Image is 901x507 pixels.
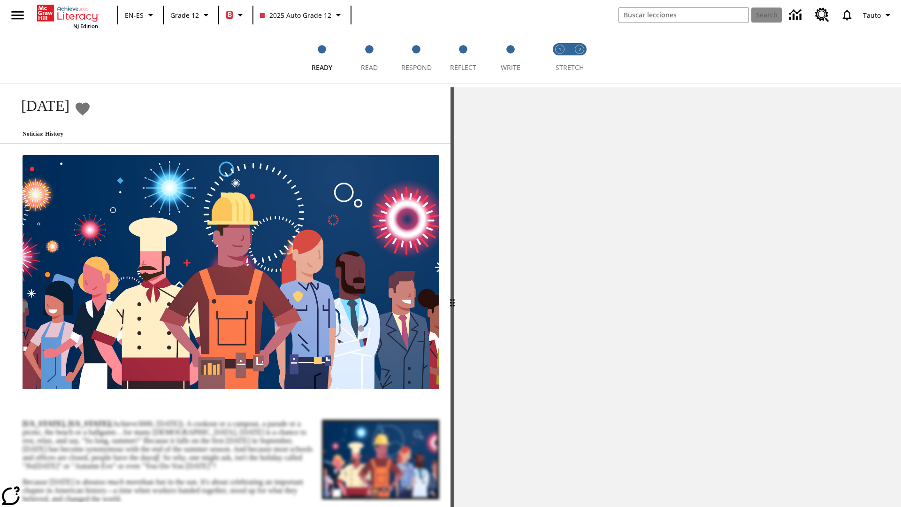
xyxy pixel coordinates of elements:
a: Notificaciones [835,3,859,27]
span: EN-ES [125,10,144,20]
span: STRETCH [556,63,584,72]
a: Centro de recursos, Se abrirá en una pestaña nueva. [809,2,835,28]
text: 1 [559,46,561,53]
span: Tauto [863,10,881,20]
button: Añadir a mis Favoritas - Día del Trabajo [74,100,91,117]
span: B [228,9,232,21]
img: A banner with a blue background shows an illustrated row of diverse men and women dressed in clot... [23,155,439,390]
span: Ready [312,63,332,72]
button: Read step 2 of 5 [342,32,396,84]
span: Reflect [450,63,476,72]
p: Noticias: History [11,131,91,138]
button: Stretch Respond step 2 of 2 [566,32,593,84]
button: Abrir el menú lateral [4,1,31,29]
button: Respond step 3 of 5 [389,32,443,84]
span: Respond [401,63,432,72]
button: Reflect step 4 of 5 [436,32,490,84]
button: Language: EN-ES, Selecciona un idioma [121,7,160,23]
input: search field [619,8,748,23]
button: Grado: Grade 12, Elige un grado [167,7,215,23]
button: Ready step 1 of 5 [295,32,349,84]
div: activity [454,87,901,507]
button: Write step 5 of 5 [483,32,538,84]
span: Read [361,63,378,72]
button: Stretch Read step 1 of 2 [546,32,573,84]
div: Portada [37,3,98,30]
a: Centro de información [784,2,809,28]
text: 2 [579,46,581,53]
span: NJ Edition [73,23,98,30]
span: 2025 Auto Grade 12 [260,10,331,20]
button: Class: 2025 Auto Grade 12, Selecciona una clase [256,7,348,23]
span: Grade 12 [170,10,199,20]
div: Pulsa la tecla de intro o la barra espaciadora y luego presiona las flechas de derecha e izquierd... [450,87,454,507]
button: Perfil/Configuración [859,7,897,23]
span: Write [501,63,520,72]
h1: [DATE] [11,97,69,115]
button: Boost El color de la clase es rojo. Cambiar el color de la clase. [222,7,250,23]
